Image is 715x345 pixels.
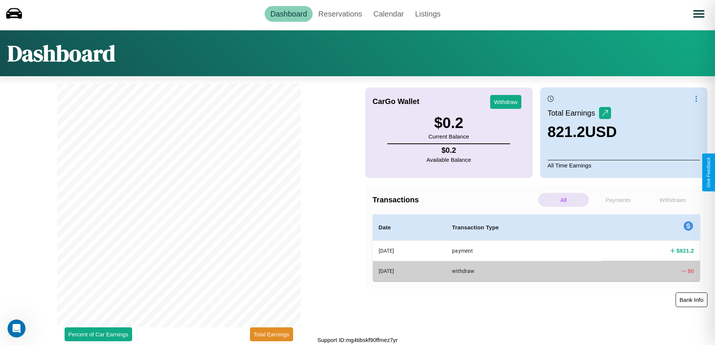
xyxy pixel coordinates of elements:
p: Available Balance [426,155,471,165]
p: Payments [593,193,643,207]
h4: $ 821.2 [676,247,694,255]
a: Reservations [313,6,368,22]
div: Give Feedback [706,157,711,188]
th: [DATE] [373,241,446,261]
button: Percent of Car Earnings [65,327,132,341]
button: Withdraw [490,95,521,109]
a: Listings [409,6,446,22]
p: Current Balance [428,131,469,142]
h1: Dashboard [8,38,115,69]
h4: Transactions [373,196,536,204]
button: Total Earnings [250,327,293,341]
th: [DATE] [373,261,446,281]
p: All Time Earnings [548,160,700,170]
h4: $ 0.2 [426,146,471,155]
button: Bank Info [676,292,707,307]
p: Support ID: mg4tibskf90ffmez7yr [318,335,398,345]
p: All [538,193,589,207]
p: Withdraws [647,193,698,207]
button: Open menu [688,3,709,24]
th: withdraw [446,261,602,281]
th: payment [446,241,602,261]
a: Calendar [368,6,409,22]
h4: $ 0 [688,267,694,275]
table: simple table [373,214,700,281]
p: Total Earnings [548,106,599,120]
h4: Date [379,223,440,232]
h3: 821.2 USD [548,124,617,140]
a: Dashboard [265,6,313,22]
h4: CarGo Wallet [373,97,420,106]
iframe: Intercom live chat [8,319,26,337]
h4: Transaction Type [452,223,596,232]
h3: $ 0.2 [428,114,469,131]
